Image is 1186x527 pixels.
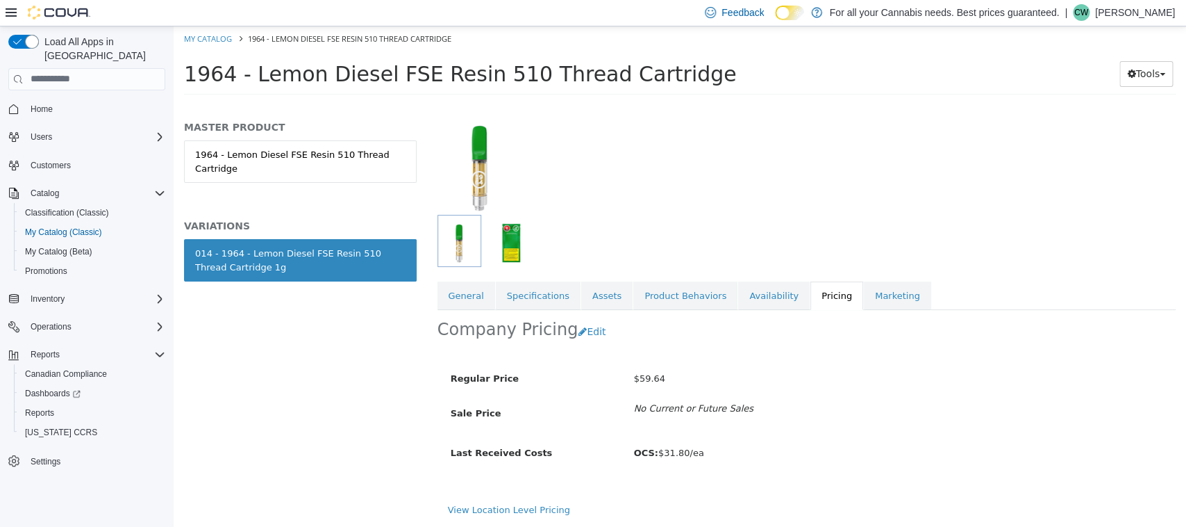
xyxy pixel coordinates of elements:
a: My Catalog [10,7,58,17]
button: Reports [14,403,171,423]
span: My Catalog (Classic) [19,224,165,241]
span: Regular Price [277,347,345,357]
p: For all your Cannabis needs. Best prices guaranteed. [829,4,1059,21]
button: Inventory [3,289,171,309]
span: Users [31,131,52,143]
span: Inventory [31,293,65,305]
span: Customers [25,156,165,174]
span: CW [1074,4,1088,21]
h5: VARIATIONS [10,193,243,206]
span: Reports [25,407,54,419]
button: [US_STATE] CCRS [14,423,171,442]
span: Catalog [31,188,59,199]
span: Reports [31,349,60,360]
button: Canadian Compliance [14,364,171,384]
div: Chris Wood [1073,4,1089,21]
nav: Complex example [8,93,165,508]
span: Washington CCRS [19,424,165,441]
button: Home [3,99,171,119]
span: Reports [25,346,165,363]
a: My Catalog (Beta) [19,243,98,260]
button: My Catalog (Beta) [14,242,171,261]
span: Catalog [25,185,165,202]
p: [PERSON_NAME] [1095,4,1175,21]
button: Catalog [3,184,171,203]
span: Settings [31,456,60,467]
span: Operations [31,321,72,332]
span: 1964 - Lemon Diesel FSE Resin 510 Thread Cartridge [74,7,278,17]
a: Specifications [322,255,407,284]
a: Dashboards [14,384,171,403]
a: My Catalog (Classic) [19,224,108,241]
a: Availability [565,255,636,284]
button: Operations [3,317,171,337]
img: Cova [28,6,90,19]
span: Dark Mode [775,20,776,21]
a: Promotions [19,263,73,279]
a: Classification (Classic) [19,204,115,221]
span: Last Received Costs [277,421,379,432]
button: Users [25,129,58,145]
a: View Location Level Pricing [274,478,396,489]
img: 150 [264,84,349,188]
span: Users [25,129,165,145]
a: Customers [25,157,76,174]
span: Feedback [721,6,764,19]
a: Product Behaviors [460,255,564,284]
a: Canadian Compliance [19,366,112,382]
button: Users [3,127,171,147]
span: Dashboards [25,388,81,399]
span: Load All Apps in [GEOGRAPHIC_DATA] [39,35,165,63]
span: 1964 - Lemon Diesel FSE Resin 510 Thread Cartridge [10,35,562,60]
button: Edit [404,293,440,318]
span: Dashboards [19,385,165,402]
span: My Catalog (Classic) [25,227,102,238]
a: General [264,255,321,284]
button: Settings [3,451,171,471]
a: 1964 - Lemon Diesel FSE Resin 510 Thread Cartridge [10,114,243,156]
input: Dark Mode [775,6,804,20]
a: Reports [19,405,60,421]
span: Customers [31,160,71,171]
button: Operations [25,318,77,335]
span: Settings [25,452,165,469]
button: My Catalog (Classic) [14,222,171,242]
button: Classification (Classic) [14,203,171,222]
span: Promotions [19,263,165,279]
a: Pricing [637,255,690,284]
a: Assets [408,255,459,284]
div: 014 - 1964 - Lemon Diesel FSE Resin 510 Thread Cartridge 1g [22,220,232,248]
button: Customers [3,155,171,175]
a: Settings [25,453,66,470]
span: Inventory [25,291,165,307]
button: Catalog [25,185,65,202]
a: Dashboards [19,385,86,402]
span: Reports [19,405,165,421]
a: [US_STATE] CCRS [19,424,103,441]
a: Home [25,101,58,117]
i: No Current or Future Sales [460,377,579,387]
button: Reports [3,345,171,364]
span: Canadian Compliance [19,366,165,382]
span: My Catalog (Beta) [25,246,92,257]
span: [US_STATE] CCRS [25,427,97,438]
h2: Company Pricing [264,293,405,314]
span: Canadian Compliance [25,368,107,380]
button: Inventory [25,291,70,307]
span: $59.64 [460,347,492,357]
span: $31.80/ea [460,421,530,432]
button: Reports [25,346,65,363]
span: My Catalog (Beta) [19,243,165,260]
span: Operations [25,318,165,335]
b: OCS: [460,421,484,432]
button: Tools [946,35,999,60]
a: Marketing [690,255,758,284]
h5: MASTER PRODUCT [10,95,243,107]
span: Sale Price [277,382,328,392]
span: Classification (Classic) [19,204,165,221]
span: Promotions [25,266,67,277]
button: Promotions [14,261,171,281]
span: Home [31,104,53,115]
span: Home [25,100,165,117]
p: | [1064,4,1067,21]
